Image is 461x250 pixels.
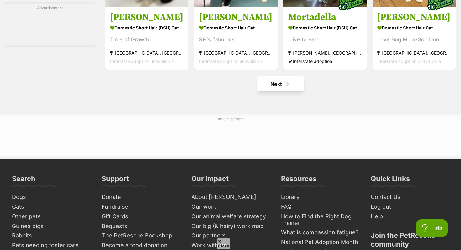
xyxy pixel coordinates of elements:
[283,7,367,70] a: Mortadella Domestic Short Hair (DSH) Cat I live to eat! [PERSON_NAME], [GEOGRAPHIC_DATA] Intersta...
[368,202,452,212] a: Log out
[377,23,451,32] strong: Domestic Short Hair Cat
[9,202,93,212] a: Cats
[278,228,362,237] a: What is compassion fatigue?
[368,212,452,221] a: Help
[110,35,184,44] div: Time of Growth
[110,49,184,57] strong: [GEOGRAPHIC_DATA], [GEOGRAPHIC_DATA]
[288,49,362,57] strong: [PERSON_NAME], [GEOGRAPHIC_DATA]
[189,202,272,212] a: Our work
[288,23,362,32] strong: Domestic Short Hair (DSH) Cat
[199,49,273,57] strong: [GEOGRAPHIC_DATA], [GEOGRAPHIC_DATA]
[99,231,183,241] a: The PetRescue Bookshop
[9,221,93,231] a: Guinea pigs
[99,192,183,202] a: Donate
[12,174,35,187] h3: Search
[191,174,229,187] h3: Our Impact
[199,23,273,32] strong: Domestic Short Hair Cat
[416,219,448,237] iframe: Help Scout Beacon - Open
[371,174,410,187] h3: Quick Links
[278,212,362,228] a: How to Find the Right Dog Trainer
[377,11,451,23] h3: [PERSON_NAME]
[110,23,184,32] strong: Domestic Short Hair (DSH) Cat
[110,59,174,64] span: Interstate adoption unavailable
[199,11,273,23] h3: [PERSON_NAME]
[368,192,452,202] a: Contact Us
[278,202,362,212] a: FAQ
[189,221,272,231] a: Our big (& hairy) work map
[288,57,362,65] div: Interstate adoption
[105,7,188,70] a: [PERSON_NAME] Domestic Short Hair (DSH) Cat Time of Growth [GEOGRAPHIC_DATA], [GEOGRAPHIC_DATA] I...
[9,192,93,202] a: Dogs
[217,238,230,249] span: Close
[278,192,362,202] a: Library
[102,174,129,187] h3: Support
[99,202,183,212] a: Fundraise
[377,35,451,44] div: Love Bug Mum-Son Duo
[189,231,272,241] a: Our partners
[199,35,273,44] div: 99% fabulous
[110,11,184,23] h3: [PERSON_NAME]
[373,7,456,70] a: [PERSON_NAME] Domestic Short Hair Cat Love Bug Mum-Son Duo [GEOGRAPHIC_DATA], [GEOGRAPHIC_DATA] I...
[9,231,93,241] a: Rabbits
[105,76,456,91] nav: Pagination
[288,11,362,23] h3: Mortadella
[99,221,183,231] a: Bequests
[189,212,272,221] a: Our animal welfare strategy
[278,237,362,247] a: National Pet Adoption Month
[281,174,316,187] h3: Resources
[199,59,263,64] span: Interstate adoption unavailable
[288,35,362,44] div: I live to eat!
[257,76,304,91] a: Next page
[377,59,441,64] span: Interstate adoption unavailable
[377,49,451,57] strong: [GEOGRAPHIC_DATA], [GEOGRAPHIC_DATA]
[9,212,93,221] a: Other pets
[189,192,272,202] a: About [PERSON_NAME]
[99,212,183,221] a: Gift Cards
[194,7,278,70] a: [PERSON_NAME] Domestic Short Hair Cat 99% fabulous [GEOGRAPHIC_DATA], [GEOGRAPHIC_DATA] Interstat...
[5,2,95,47] div: Advertisement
